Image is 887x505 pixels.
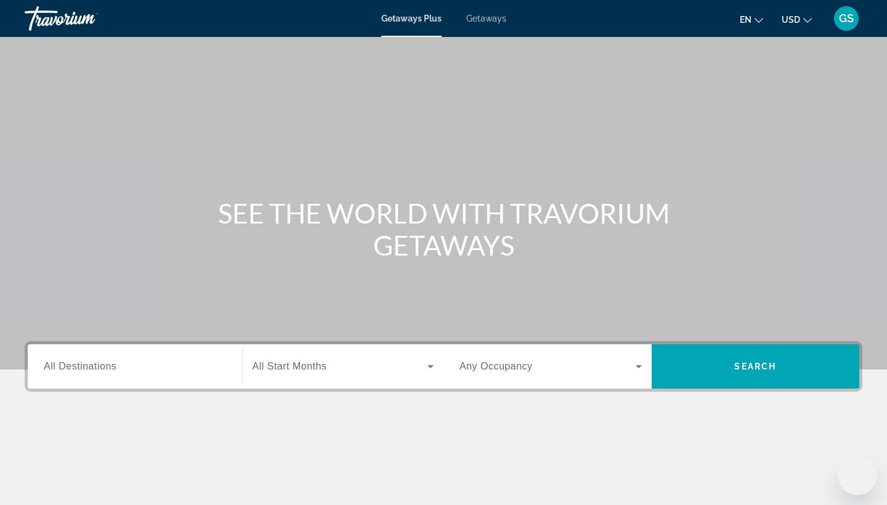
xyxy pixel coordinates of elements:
[740,15,751,25] span: en
[253,361,327,371] span: All Start Months
[28,344,859,389] div: Search widget
[830,6,862,31] button: User Menu
[466,14,506,23] a: Getaways
[44,360,226,374] input: Select destination
[460,361,533,371] span: Any Occupancy
[782,10,812,28] button: Change currency
[839,12,854,25] span: GS
[782,15,800,25] span: USD
[734,362,776,371] span: Search
[838,456,877,495] iframe: Кнопка запуска окна обмена сообщениями
[44,361,116,371] span: All Destinations
[25,2,148,34] a: Travorium
[652,344,860,389] button: Search
[740,10,763,28] button: Change language
[213,197,674,261] h1: SEE THE WORLD WITH TRAVORIUM GETAWAYS
[381,14,442,23] a: Getaways Plus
